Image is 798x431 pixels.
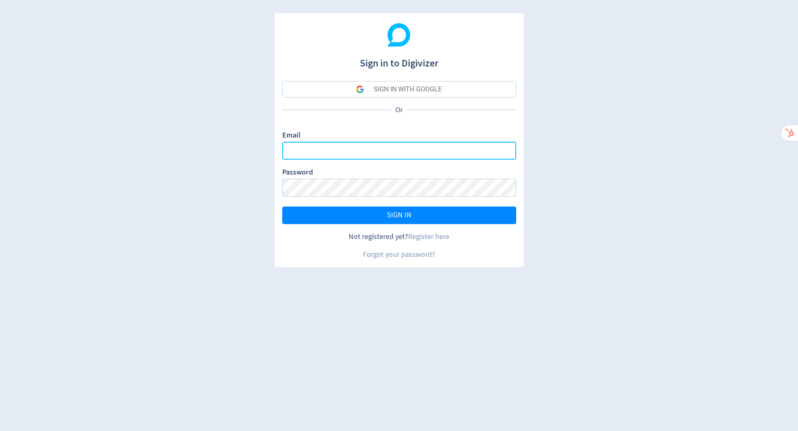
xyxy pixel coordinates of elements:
a: Forgot your password? [363,250,435,259]
div: SIGN IN WITH GOOGLE [374,81,442,98]
p: Or [391,105,407,115]
div: Not registered yet? [282,232,516,242]
span: SIGN IN [387,212,411,219]
button: SIGN IN WITH GOOGLE [282,81,516,98]
label: Password [282,167,313,179]
img: Digivizer Logo [387,23,411,47]
a: Register here [408,232,449,241]
label: Email [282,130,300,142]
button: SIGN IN [282,207,516,224]
h1: Sign in to Digivizer [282,49,516,71]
